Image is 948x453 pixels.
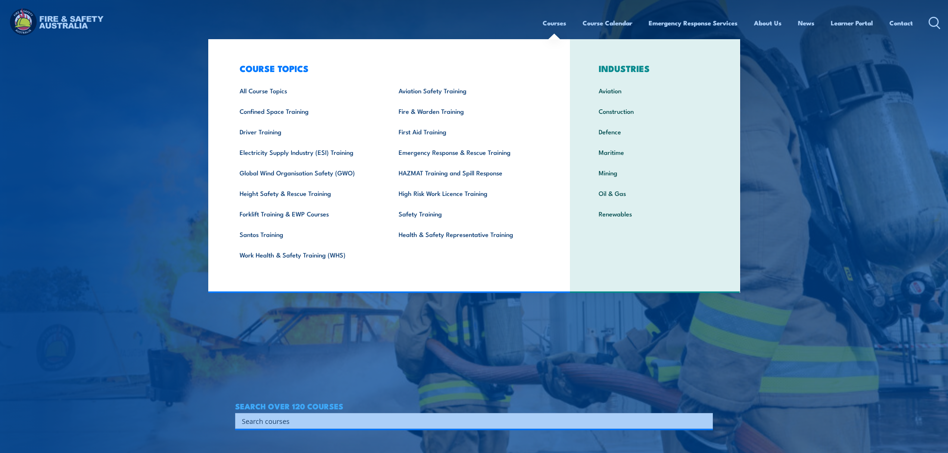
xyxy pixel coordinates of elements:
[387,183,546,203] a: High Risk Work Licence Training
[583,13,632,33] a: Course Calendar
[587,142,723,162] a: Maritime
[228,121,387,142] a: Driver Training
[831,13,873,33] a: Learner Portal
[889,13,913,33] a: Contact
[228,80,387,101] a: All Course Topics
[228,203,387,224] a: Forklift Training & EWP Courses
[228,244,387,265] a: Work Health & Safety Training (WHS)
[587,121,723,142] a: Defence
[587,63,723,74] h3: INDUSTRIES
[587,203,723,224] a: Renewables
[649,13,737,33] a: Emergency Response Services
[700,416,710,426] button: Search magnifier button
[235,402,713,410] h4: SEARCH OVER 120 COURSES
[228,162,387,183] a: Global Wind Organisation Safety (GWO)
[228,63,547,74] h3: COURSE TOPICS
[387,203,546,224] a: Safety Training
[387,80,546,101] a: Aviation Safety Training
[228,142,387,162] a: Electricity Supply Industry (ESI) Training
[228,101,387,121] a: Confined Space Training
[387,162,546,183] a: HAZMAT Training and Spill Response
[387,121,546,142] a: First Aid Training
[243,416,698,426] form: Search form
[587,183,723,203] a: Oil & Gas
[242,415,696,427] input: Search input
[387,224,546,244] a: Health & Safety Representative Training
[587,162,723,183] a: Mining
[587,101,723,121] a: Construction
[228,183,387,203] a: Height Safety & Rescue Training
[228,224,387,244] a: Santos Training
[387,101,546,121] a: Fire & Warden Training
[387,142,546,162] a: Emergency Response & Rescue Training
[587,80,723,101] a: Aviation
[798,13,814,33] a: News
[754,13,782,33] a: About Us
[543,13,566,33] a: Courses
